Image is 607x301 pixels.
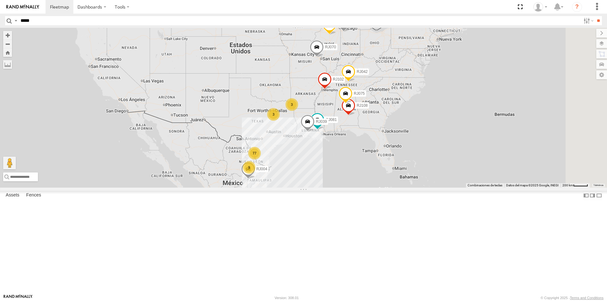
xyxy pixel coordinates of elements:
span: Datos del mapa ©2025 Google, INEGI [506,184,559,187]
label: Search Query [13,16,18,25]
span: RJ102 [333,77,344,81]
label: Map Settings [596,70,607,79]
label: Dock Summary Table to the Right [589,191,596,200]
span: RJ042 [357,69,368,74]
span: RJ108 [357,103,368,108]
i: ? [572,2,582,12]
div: Version: 308.01 [275,296,299,300]
img: rand-logo.svg [6,5,39,9]
button: Escala del mapa: 200 km por 43 píxeles [561,183,590,188]
span: RJ081 [326,117,337,122]
button: Arrastra al hombrecito al mapa para abrir Street View [3,157,16,169]
span: RJ004 [256,167,267,171]
div: Jose Anaya [531,2,549,12]
label: Assets [3,191,22,200]
label: Search Filter Options [581,16,595,25]
span: RJ070 [325,45,336,49]
div: 9 [243,161,255,174]
label: Dock Summary Table to the Left [583,191,589,200]
a: Visit our Website [3,295,33,301]
a: Términos (se abre en una nueva pestaña) [593,184,604,186]
span: 200 km [562,184,573,187]
button: Zoom Home [3,48,12,57]
label: Hide Summary Table [596,191,602,200]
button: Combinaciones de teclas [468,183,502,188]
button: Zoom in [3,31,12,39]
div: 3 [285,98,298,111]
div: 3 [267,108,280,121]
span: RJ039 [316,120,327,124]
label: Fences [23,191,44,200]
div: © Copyright 2025 - [541,296,604,300]
div: 77 [248,147,261,160]
span: RJ075 [354,91,365,96]
a: Terms and Conditions [570,296,604,300]
button: Zoom out [3,39,12,48]
label: Measure [3,60,12,69]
